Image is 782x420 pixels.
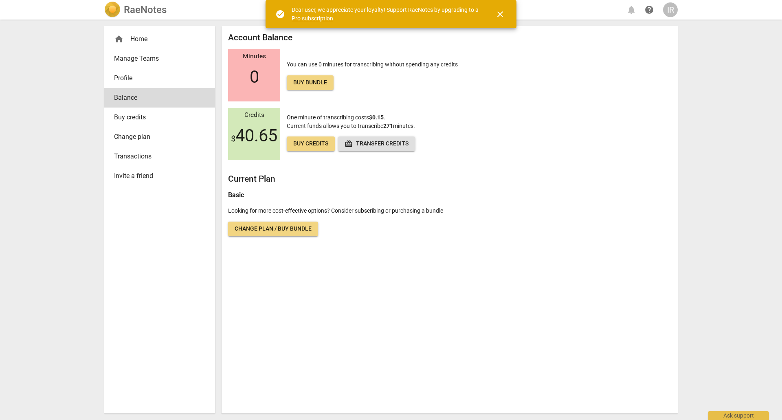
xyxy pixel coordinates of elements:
[228,112,280,119] div: Credits
[114,93,199,103] span: Balance
[114,171,199,181] span: Invite a friend
[369,114,384,121] b: $0.15
[114,54,199,64] span: Manage Teams
[292,6,481,22] div: Dear user, we appreciate your loyalty! Support RaeNotes by upgrading to a
[104,29,215,49] div: Home
[104,68,215,88] a: Profile
[114,73,199,83] span: Profile
[228,33,671,43] h2: Account Balance
[287,136,335,151] a: Buy credits
[231,126,277,145] span: 40.65
[287,123,415,129] span: Current funds allows you to transcribe minutes.
[104,127,215,147] a: Change plan
[663,2,678,17] button: IR
[124,4,167,15] h2: RaeNotes
[228,174,671,184] h2: Current Plan
[114,34,199,44] div: Home
[293,79,327,87] span: Buy bundle
[275,9,285,19] span: check_circle
[345,140,353,148] span: redeem
[231,134,235,143] span: $
[104,108,215,127] a: Buy credits
[644,5,654,15] span: help
[104,88,215,108] a: Balance
[114,152,199,161] span: Transactions
[104,147,215,166] a: Transactions
[104,2,121,18] img: Logo
[383,123,393,129] b: 271
[235,225,312,233] span: Change plan / Buy bundle
[228,191,244,199] b: Basic
[250,67,259,87] span: 0
[287,75,334,90] a: Buy bundle
[104,166,215,186] a: Invite a friend
[495,9,505,19] span: close
[338,136,415,151] button: Transfer credits
[345,140,409,148] span: Transfer credits
[114,132,199,142] span: Change plan
[104,2,167,18] a: LogoRaeNotes
[287,114,385,121] span: One minute of transcribing costs .
[228,53,280,60] div: Minutes
[114,112,199,122] span: Buy credits
[287,60,458,90] p: You can use 0 minutes for transcribing without spending any credits
[490,4,510,24] button: Close
[104,49,215,68] a: Manage Teams
[228,207,671,215] p: Looking for more cost-effective options? Consider subscribing or purchasing a bundle
[293,140,328,148] span: Buy credits
[228,222,318,236] a: Change plan / Buy bundle
[708,411,769,420] div: Ask support
[114,34,124,44] span: home
[292,15,333,22] a: Pro subscription
[642,2,657,17] a: Help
